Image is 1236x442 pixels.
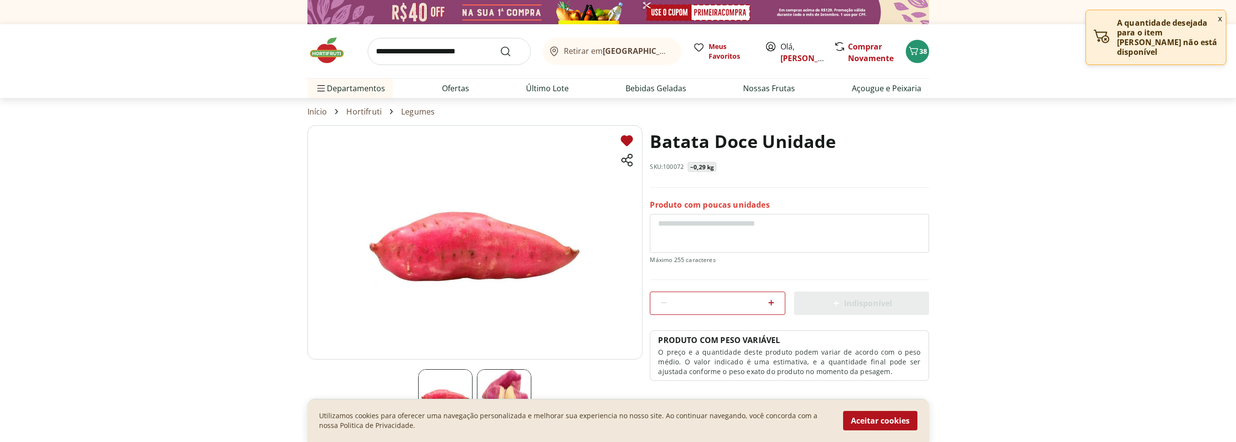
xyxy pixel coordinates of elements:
[319,411,831,430] p: Utilizamos cookies para oferecer uma navegação personalizada e melhorar sua experiencia no nosso ...
[690,164,714,171] p: ~0,29 kg
[743,82,795,94] a: Nossas Frutas
[906,40,929,63] button: Carrinho
[442,82,469,94] a: Ofertas
[603,46,766,56] b: [GEOGRAPHIC_DATA]/[GEOGRAPHIC_DATA]
[794,292,929,315] button: Indisponível
[542,38,681,65] button: Retirar em[GEOGRAPHIC_DATA]/[GEOGRAPHIC_DATA]
[401,107,435,116] a: Legumes
[346,107,382,116] a: Hortifruti
[307,125,643,360] img: Batata Doce Unidade
[368,38,531,65] input: search
[658,335,780,345] p: PRODUTO COM PESO VARIÁVEL
[780,41,824,64] span: Olá,
[307,107,327,116] a: Início
[564,47,671,55] span: Retirar em
[1214,10,1226,27] button: Fechar notificação
[919,47,927,56] span: 38
[830,297,893,309] span: Indisponível
[477,369,531,424] img: Batata Doce Unidade partida
[500,46,523,57] button: Submit Search
[843,411,917,430] button: Aceitar cookies
[848,41,894,64] a: Comprar Novamente
[526,82,569,94] a: Último Lote
[852,82,921,94] a: Açougue e Peixaria
[315,77,327,100] button: Menu
[780,53,844,64] a: [PERSON_NAME]
[650,199,769,210] p: Produto com poucas unidades
[650,125,836,158] h1: Batata Doce Unidade
[315,77,385,100] span: Departamentos
[658,347,920,377] p: O preço e a quantidade deste produto podem variar de acordo com o peso médio. O valor indicado é ...
[418,369,473,424] img: Batata Doce Unidade
[1117,18,1218,57] p: A quantidade desejada para o item [PERSON_NAME] não está disponível
[307,36,356,65] img: Hortifruti
[626,82,686,94] a: Bebidas Geladas
[650,163,684,171] p: SKU: 100072
[709,42,753,61] span: Meus Favoritos
[693,42,753,61] a: Meus Favoritos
